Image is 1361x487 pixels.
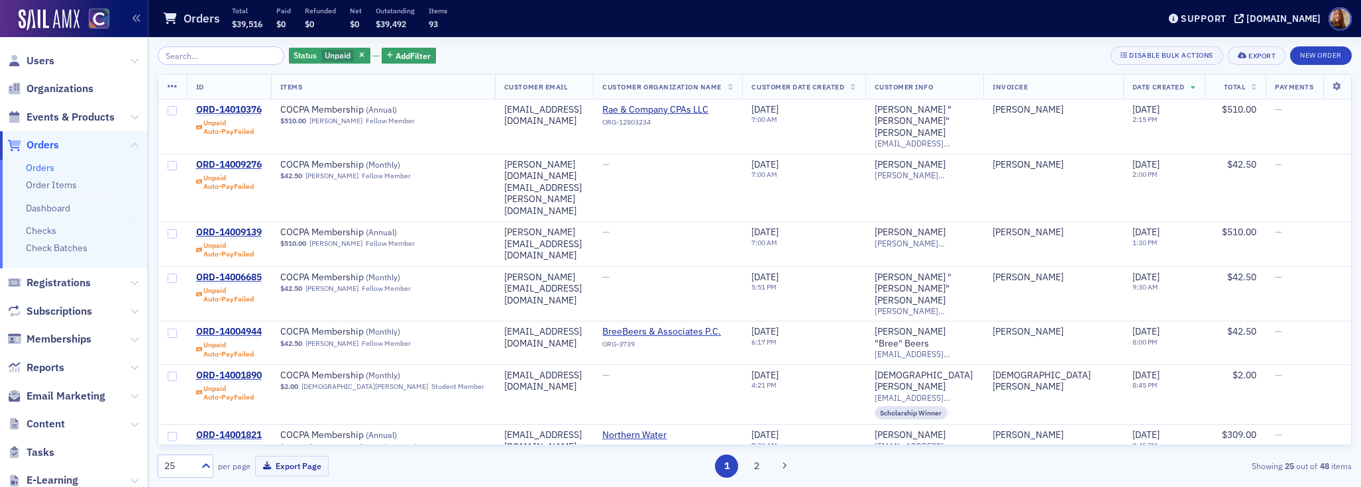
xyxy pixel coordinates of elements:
span: ( Annual ) [366,227,397,237]
span: — [1275,369,1282,381]
span: Profile [1329,7,1352,30]
a: Orders [26,162,54,174]
span: [DATE] [751,369,779,381]
a: [PERSON_NAME] "[PERSON_NAME]" [PERSON_NAME] [875,272,975,307]
div: ORD-14001890 [196,370,262,382]
span: Reports [27,360,64,375]
div: ORD-14006685 [196,272,262,284]
span: $510.00 [280,239,306,248]
span: Date Created [1132,82,1184,91]
p: Refunded [305,6,336,15]
a: Rae & Company CPAs LLC [602,104,723,116]
time: 9:30 AM [1132,282,1158,292]
span: $309.00 [1222,429,1256,441]
div: Showing out of items [963,460,1352,472]
span: — [1275,325,1282,337]
span: Payments [1275,82,1313,91]
p: Total [232,6,262,15]
a: Check Batches [26,242,87,254]
button: AddFilter [382,48,436,64]
span: $510.00 [280,117,306,125]
span: ( Monthly ) [366,159,400,170]
a: Dashboard [26,202,70,214]
a: [PERSON_NAME] [993,272,1063,284]
span: [DATE] [1132,226,1160,238]
time: 7:00 AM [751,170,777,179]
a: [DEMOGRAPHIC_DATA][PERSON_NAME] [875,370,975,393]
button: 2 [745,455,769,478]
h1: Orders [184,11,220,27]
span: $42.50 [1227,158,1256,170]
a: [PERSON_NAME] [993,159,1063,171]
div: Auto-Pay Failed [203,295,254,303]
span: Status [294,50,317,60]
div: ORD-14001821 [196,429,262,441]
div: [PERSON_NAME] [993,326,1063,338]
div: Unpaid [289,48,370,64]
span: [DATE] [751,103,779,115]
span: [DATE] [751,325,779,337]
a: ORD-14010376 [196,104,262,116]
div: Unpaid [203,174,254,191]
a: [PERSON_NAME] [993,104,1063,116]
span: $510.00 [1222,226,1256,238]
div: [PERSON_NAME][DOMAIN_NAME][EMAIL_ADDRESS][PERSON_NAME][DOMAIN_NAME] [504,159,584,217]
span: [DATE] [751,271,779,283]
span: Customer Date Created [751,82,844,91]
time: 5:51 PM [751,282,777,292]
span: Customer Organization Name [602,82,722,91]
span: [PERSON_NAME][DOMAIN_NAME][EMAIL_ADDRESS][PERSON_NAME][DOMAIN_NAME] [875,170,975,180]
span: Justin Rojas [993,159,1114,171]
a: [PERSON_NAME] [875,429,946,441]
span: COCPA Membership [280,159,447,171]
span: [EMAIL_ADDRESS][DOMAIN_NAME] [875,393,975,403]
a: COCPA Membership (Monthly) [280,159,447,171]
span: ( Monthly ) [366,326,400,337]
div: [PERSON_NAME] [875,227,946,239]
span: $0 [350,19,359,29]
span: Christian Allognon [993,370,1114,393]
a: [PERSON_NAME] [305,284,358,293]
span: ID [196,82,204,91]
span: Add Filter [396,50,431,62]
div: ORG-12803234 [602,118,723,131]
span: $39,492 [376,19,406,29]
span: Jim Rae [993,104,1114,116]
time: 2:45 PM [1132,441,1158,450]
span: — [1275,226,1282,238]
img: SailAMX [19,9,80,30]
a: Users [7,54,54,68]
span: $309.00 [280,443,306,451]
span: — [1275,271,1282,283]
strong: 48 [1317,460,1331,472]
a: ORD-14009139 [196,227,262,239]
span: COCPA Membership [280,227,447,239]
div: [PERSON_NAME] "Bree" Beers [875,326,975,349]
span: Unpaid [325,50,351,60]
a: Registrations [7,276,91,290]
p: Paid [276,6,291,15]
span: 93 [429,19,438,29]
span: Items [280,82,303,91]
a: Subscriptions [7,304,92,319]
a: Northern Water [602,429,723,441]
div: Associate Member [366,443,425,451]
a: [PERSON_NAME] [993,429,1063,441]
a: Events & Products [7,110,115,125]
span: [DATE] [751,429,779,441]
div: Auto-Pay Failed [203,250,254,258]
div: Scholarship Winner [875,406,948,419]
span: ( Annual ) [366,429,397,440]
span: Orders [27,138,59,152]
span: [DATE] [1132,429,1160,441]
span: Invoicee [993,82,1028,91]
time: 2:00 PM [1132,170,1158,179]
div: Unpaid [203,384,254,402]
span: — [1275,158,1282,170]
